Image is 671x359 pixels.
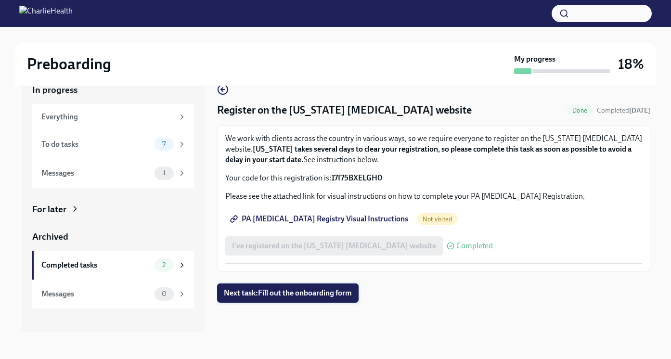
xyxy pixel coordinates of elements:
a: In progress [32,84,194,96]
span: PA [MEDICAL_DATA] Registry Visual Instructions [232,214,408,224]
p: Please see the attached link for visual instructions on how to complete your PA [MEDICAL_DATA] Re... [225,191,642,202]
div: Messages [41,289,151,299]
span: Completed [456,242,493,250]
span: 2 [156,261,171,269]
p: We work with clients across the country in various ways, so we require everyone to register on th... [225,133,642,165]
a: Completed tasks2 [32,251,194,280]
div: Completed tasks [41,260,151,270]
span: Done [567,107,593,114]
span: 7 [156,141,171,148]
span: 1 [157,169,171,177]
div: For later [32,203,66,216]
a: For later [32,203,194,216]
span: Next task : Fill out the onboarding form [224,288,352,298]
a: PA [MEDICAL_DATA] Registry Visual Instructions [225,209,415,229]
div: Everything [41,112,174,122]
a: Messages0 [32,280,194,308]
span: Not visited [417,216,458,223]
img: CharlieHealth [19,6,73,21]
button: Next task:Fill out the onboarding form [217,283,359,303]
h3: 18% [618,55,644,73]
span: 0 [156,290,172,297]
span: September 26th, 2025 13:31 [597,106,650,115]
h4: Register on the [US_STATE] [MEDICAL_DATA] website [217,103,472,117]
strong: [DATE] [629,106,650,115]
div: Messages [41,168,151,179]
strong: [US_STATE] takes several days to clear your registration, so please complete this task as soon as... [225,144,632,164]
strong: 17I75BXELGH0 [331,173,382,182]
h2: Preboarding [27,54,111,74]
a: To do tasks7 [32,130,194,159]
a: Messages1 [32,159,194,188]
div: To do tasks [41,139,151,150]
a: Archived [32,231,194,243]
span: Completed [597,106,650,115]
strong: My progress [514,54,555,64]
a: Everything [32,104,194,130]
p: Your code for this registration is: [225,173,642,183]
